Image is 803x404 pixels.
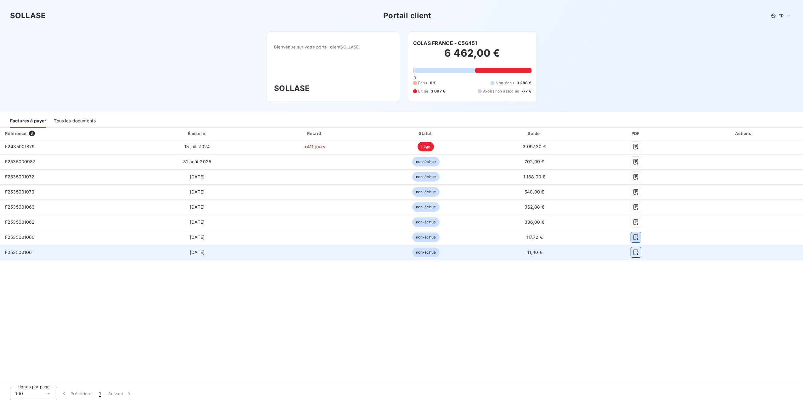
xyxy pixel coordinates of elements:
span: 15 juil. 2024 [184,144,210,149]
span: [DATE] [190,174,205,179]
div: PDF [589,130,683,137]
span: 1 [99,390,101,397]
span: 3 097 € [431,88,445,94]
span: 8 [29,131,35,136]
button: Suivant [104,387,136,400]
div: Actions [685,130,802,137]
span: F2535001072 [5,174,35,179]
span: 31 août 2025 [183,159,211,164]
span: Avoirs non associés [483,88,519,94]
span: Bienvenue sur votre portail client SOLLASE . [274,44,392,49]
span: Non-échu [496,80,514,86]
span: 540,00 € [525,189,544,194]
span: non-échue [412,233,440,242]
span: Litige [418,88,428,94]
div: Statut [372,130,480,137]
span: Échu [418,80,427,86]
span: litige [418,142,434,151]
span: F2535000987 [5,159,36,164]
span: non-échue [412,172,440,182]
span: F2535001063 [5,204,35,210]
span: +411 jours [304,144,326,149]
h2: 6 462,00 € [413,47,531,66]
div: Retard [260,130,370,137]
span: 0 € [430,80,436,86]
span: 362,88 € [525,204,544,210]
span: [DATE] [190,189,205,194]
span: non-échue [412,157,440,166]
span: [DATE] [190,219,205,225]
span: 100 [15,390,23,397]
span: 117,72 € [526,234,543,240]
span: 1 188,00 € [523,174,546,179]
div: Émise le [137,130,257,137]
span: F2435001879 [5,144,35,149]
span: 702,00 € [525,159,544,164]
button: Précédent [57,387,95,400]
span: FR [778,13,783,18]
span: [DATE] [190,234,205,240]
span: F2535001061 [5,250,34,255]
button: 1 [95,387,104,400]
span: -77 € [521,88,531,94]
span: [DATE] [190,204,205,210]
span: 41,40 € [526,250,542,255]
span: non-échue [412,187,440,197]
span: [DATE] [190,250,205,255]
span: 0 [413,75,416,80]
span: non-échue [412,202,440,212]
div: Solde [482,130,587,137]
span: 336,00 € [525,219,544,225]
div: Factures à payer [10,115,46,128]
h6: COLAS FRANCE - C56451 [413,39,477,47]
span: F2535001060 [5,234,35,240]
span: non-échue [412,248,440,257]
span: F2535001062 [5,219,35,225]
div: Référence [5,131,26,136]
div: Tous les documents [54,115,96,128]
span: 3 097,20 € [523,144,546,149]
h3: SOLLASE [10,10,46,21]
span: F2535001070 [5,189,35,194]
span: 3 288 € [517,80,531,86]
h3: Portail client [383,10,431,21]
h3: SOLLASE [274,83,392,94]
span: non-échue [412,217,440,227]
